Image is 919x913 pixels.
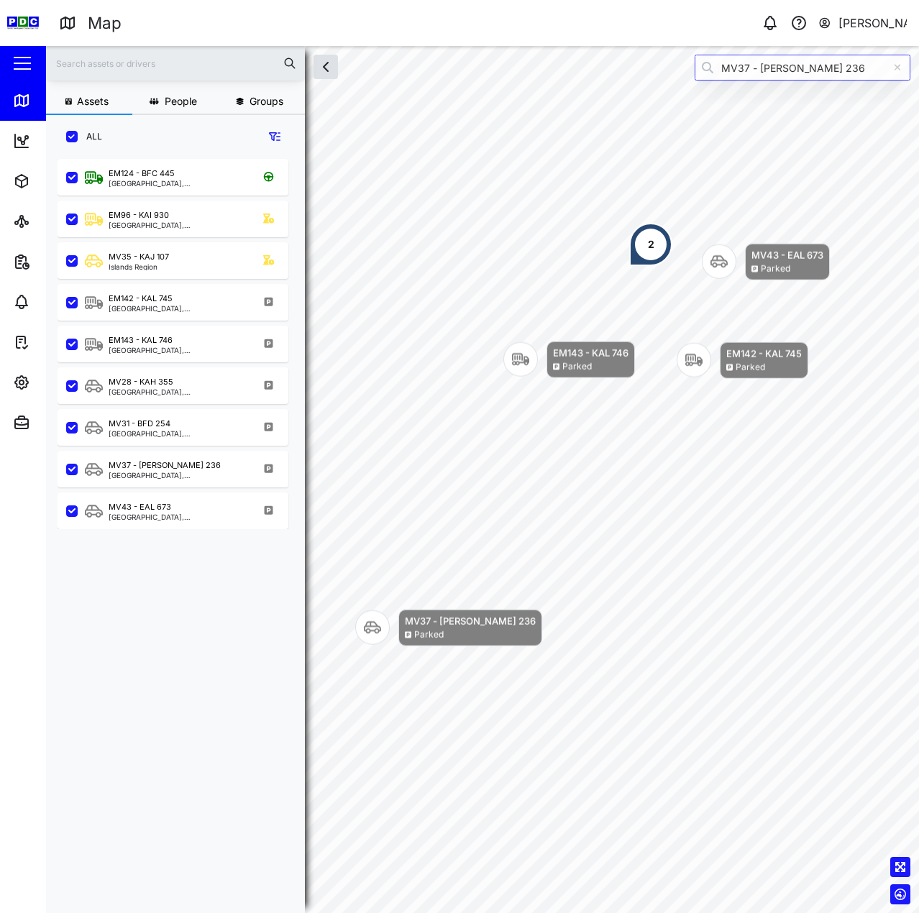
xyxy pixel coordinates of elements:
[109,168,175,180] div: EM124 - BFC 445
[736,361,765,375] div: Parked
[818,13,907,33] button: [PERSON_NAME]
[88,11,122,36] div: Map
[109,513,246,520] div: [GEOGRAPHIC_DATA], [GEOGRAPHIC_DATA]
[414,628,444,642] div: Parked
[109,293,173,305] div: EM142 - KAL 745
[695,55,910,81] input: Search by People, Asset, Geozone or Place
[109,376,173,388] div: MV28 - KAH 355
[109,263,169,270] div: Islands Region
[37,214,72,229] div: Sites
[37,375,88,390] div: Settings
[109,221,246,229] div: [GEOGRAPHIC_DATA], [GEOGRAPHIC_DATA]
[78,131,102,142] label: ALL
[562,360,592,374] div: Parked
[109,472,246,479] div: [GEOGRAPHIC_DATA], [GEOGRAPHIC_DATA]
[109,459,221,472] div: MV37 - [PERSON_NAME] 236
[726,347,802,361] div: EM142 - KAL 745
[355,610,542,646] div: Map marker
[37,93,70,109] div: Map
[702,244,830,280] div: Map marker
[109,388,246,395] div: [GEOGRAPHIC_DATA], [GEOGRAPHIC_DATA]
[37,294,82,310] div: Alarms
[55,52,296,74] input: Search assets or drivers
[109,334,173,347] div: EM143 - KAL 746
[37,173,82,189] div: Assets
[648,237,654,252] div: 2
[250,96,283,106] span: Groups
[109,305,246,312] div: [GEOGRAPHIC_DATA], [GEOGRAPHIC_DATA]
[109,251,169,263] div: MV35 - KAJ 107
[77,96,109,106] span: Assets
[629,223,672,266] div: Map marker
[109,501,171,513] div: MV43 - EAL 673
[838,14,907,32] div: [PERSON_NAME]
[677,342,808,379] div: Map marker
[761,262,790,276] div: Parked
[7,7,39,39] img: Main Logo
[405,614,536,628] div: MV37 - [PERSON_NAME] 236
[553,346,628,360] div: EM143 - KAL 746
[37,133,102,149] div: Dashboard
[37,415,80,431] div: Admin
[109,347,246,354] div: [GEOGRAPHIC_DATA], [GEOGRAPHIC_DATA]
[58,154,304,901] div: grid
[109,430,246,437] div: [GEOGRAPHIC_DATA], [GEOGRAPHIC_DATA]
[109,180,246,187] div: [GEOGRAPHIC_DATA], [GEOGRAPHIC_DATA]
[46,46,919,913] canvas: Map
[751,248,823,262] div: MV43 - EAL 673
[165,96,197,106] span: People
[503,341,635,378] div: Map marker
[37,334,77,350] div: Tasks
[109,418,170,430] div: MV31 - BFD 254
[109,209,169,221] div: EM96 - KAI 930
[37,254,86,270] div: Reports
